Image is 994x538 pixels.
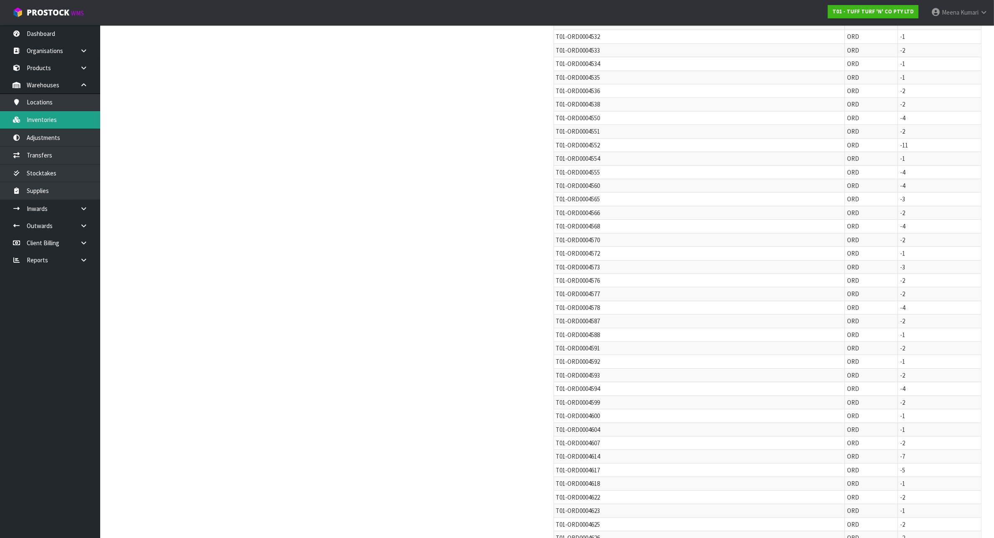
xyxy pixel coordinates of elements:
[556,60,600,68] span: T01-ORD0004534
[900,236,905,244] span: -2
[556,168,600,176] span: T01-ORD0004555
[847,520,859,528] span: ORD
[847,87,859,95] span: ORD
[847,100,859,108] span: ORD
[556,466,600,474] span: T01-ORD0004617
[847,331,859,339] span: ORD
[556,182,600,190] span: T01-ORD0004560
[900,33,905,41] span: -1
[900,520,905,528] span: -2
[847,222,859,230] span: ORD
[556,358,600,365] span: T01-ORD0004592
[832,8,914,15] strong: T01 - TUFF TURF 'N' CO PTY LTD
[847,263,859,271] span: ORD
[900,249,905,257] span: -1
[847,249,859,257] span: ORD
[847,452,859,460] span: ORD
[847,60,859,68] span: ORD
[556,236,600,244] span: T01-ORD0004570
[900,371,905,379] span: -2
[900,127,905,135] span: -2
[847,46,859,54] span: ORD
[556,426,600,434] span: T01-ORD0004604
[847,371,859,379] span: ORD
[900,344,905,352] span: -2
[847,33,859,41] span: ORD
[900,74,905,81] span: -1
[847,195,859,203] span: ORD
[847,398,859,406] span: ORD
[900,100,905,108] span: -2
[847,466,859,474] span: ORD
[71,9,84,17] small: WMS
[847,385,859,393] span: ORD
[847,127,859,135] span: ORD
[900,46,905,54] span: -2
[556,155,600,162] span: T01-ORD0004554
[556,222,600,230] span: T01-ORD0004568
[828,5,918,18] a: T01 - TUFF TURF 'N' CO PTY LTD
[847,236,859,244] span: ORD
[556,412,600,420] span: T01-ORD0004600
[556,19,600,27] span: T01-ORD0004531
[556,263,600,271] span: T01-ORD0004573
[847,141,859,149] span: ORD
[556,195,600,203] span: T01-ORD0004565
[847,412,859,420] span: ORD
[556,46,600,54] span: T01-ORD0004533
[556,277,600,284] span: T01-ORD0004576
[961,8,979,16] span: Kumari
[556,371,600,379] span: T01-ORD0004593
[13,7,23,18] img: cube-alt.png
[556,344,600,352] span: T01-ORD0004591
[900,331,905,339] span: -1
[556,507,600,515] span: T01-ORD0004623
[847,426,859,434] span: ORD
[847,317,859,325] span: ORD
[847,304,859,312] span: ORD
[847,209,859,217] span: ORD
[847,344,859,352] span: ORD
[900,317,905,325] span: -2
[900,507,905,515] span: -1
[942,8,959,16] span: Meena
[556,493,600,501] span: T01-ORD0004622
[556,480,600,487] span: T01-ORD0004618
[847,155,859,162] span: ORD
[27,7,69,18] span: ProStock
[556,87,600,95] span: T01-ORD0004536
[900,493,905,501] span: -2
[900,398,905,406] span: -2
[900,304,905,312] span: -4
[556,33,600,41] span: T01-ORD0004532
[556,209,600,217] span: T01-ORD0004566
[847,493,859,501] span: ORD
[900,209,905,217] span: -2
[900,277,905,284] span: -2
[556,398,600,406] span: T01-ORD0004599
[900,290,905,298] span: -2
[900,426,905,434] span: -1
[847,480,859,487] span: ORD
[847,507,859,515] span: ORD
[900,155,905,162] span: -1
[900,168,905,176] span: -4
[900,114,905,122] span: -4
[900,385,905,393] span: -4
[900,60,905,68] span: -1
[900,439,905,447] span: -2
[556,439,600,447] span: T01-ORD0004607
[900,141,908,149] span: -11
[556,127,600,135] span: T01-ORD0004551
[847,439,859,447] span: ORD
[847,358,859,365] span: ORD
[556,74,600,81] span: T01-ORD0004535
[900,19,905,27] span: -2
[900,412,905,420] span: -1
[900,263,905,271] span: -3
[847,168,859,176] span: ORD
[556,114,600,122] span: T01-ORD0004550
[847,182,859,190] span: ORD
[556,304,600,312] span: T01-ORD0004578
[556,331,600,339] span: T01-ORD0004588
